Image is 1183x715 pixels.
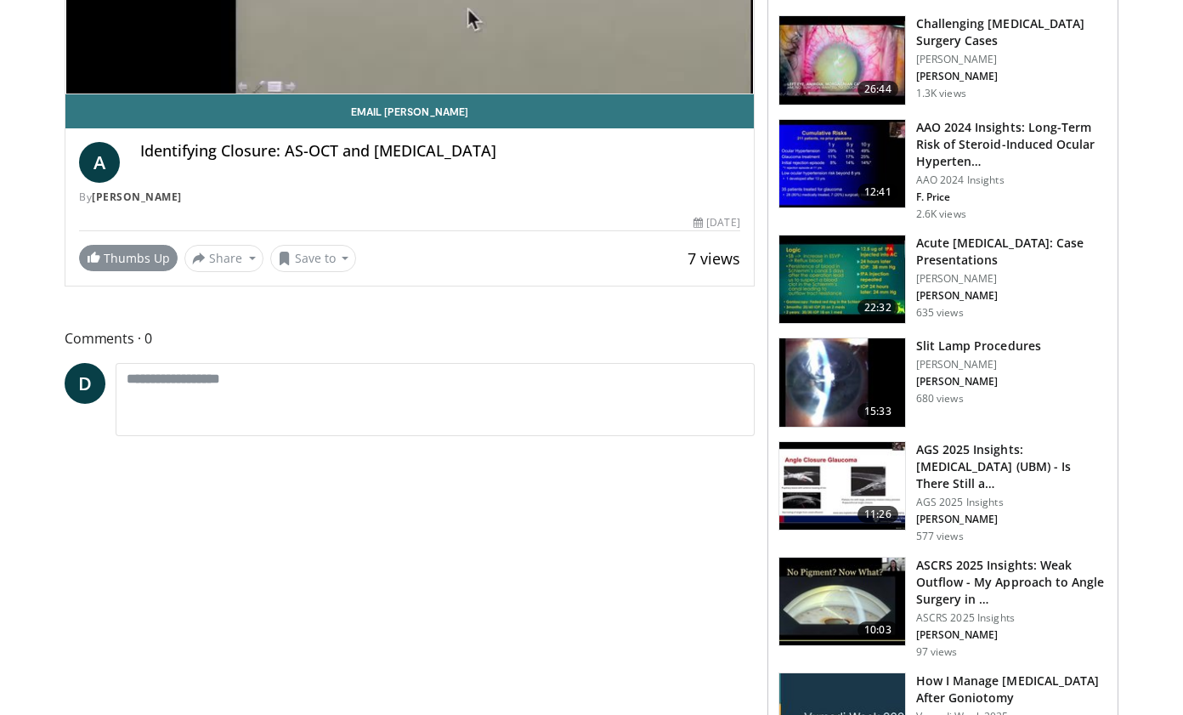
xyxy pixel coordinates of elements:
[916,87,966,100] p: 1.3K views
[779,120,905,208] img: d1bebadf-5ef8-4c82-bd02-47cdd9740fa5.150x105_q85_crop-smart_upscale.jpg
[916,70,1107,83] p: [PERSON_NAME]
[916,235,1107,269] h3: Acute [MEDICAL_DATA]: Case Presentations
[688,248,740,269] span: 7 views
[858,299,898,316] span: 22:32
[858,506,898,523] span: 11:26
[858,184,898,201] span: 12:41
[65,363,105,404] a: D
[916,207,966,221] p: 2.6K views
[140,142,740,161] h4: Identifying Closure: AS-OCT and [MEDICAL_DATA]
[916,672,1107,706] h3: How I Manage [MEDICAL_DATA] After Goniotomy
[779,235,905,324] img: 70667664-86a4-45d1-8ebc-87674d5d23cb.150x105_q85_crop-smart_upscale.jpg
[858,403,898,420] span: 15:33
[916,645,958,659] p: 97 views
[79,245,178,271] a: Thumbs Up
[916,272,1107,286] p: [PERSON_NAME]
[858,621,898,638] span: 10:03
[778,119,1107,221] a: 12:41 AAO 2024 Insights: Long-Term Risk of Steroid-Induced Ocular Hyperten… AAO 2024 Insights F. ...
[65,327,755,349] span: Comments 0
[778,15,1107,105] a: 26:44 Challenging [MEDICAL_DATA] Surgery Cases [PERSON_NAME] [PERSON_NAME] 1.3K views
[916,119,1107,170] h3: AAO 2024 Insights: Long-Term Risk of Steroid-Induced Ocular Hyperten…
[184,245,263,272] button: Share
[916,173,1107,187] p: AAO 2024 Insights
[916,392,964,406] p: 680 views
[778,338,1107,428] a: 15:33 Slit Lamp Procedures [PERSON_NAME] [PERSON_NAME] 680 views
[693,215,739,230] div: [DATE]
[79,190,740,205] div: By
[778,235,1107,325] a: 22:32 Acute [MEDICAL_DATA]: Case Presentations [PERSON_NAME] [PERSON_NAME] 635 views
[779,338,905,427] img: ecee51c7-1458-4daf-8086-b3402849242a.150x105_q85_crop-smart_upscale.jpg
[778,441,1107,543] a: 11:26 AGS 2025 Insights: [MEDICAL_DATA] (UBM) - Is There Still a… AGS 2025 Insights [PERSON_NAME]...
[916,306,964,320] p: 635 views
[79,142,120,183] a: A
[916,530,964,543] p: 577 views
[916,513,1107,526] p: [PERSON_NAME]
[916,375,1041,389] p: [PERSON_NAME]
[916,15,1107,49] h3: Challenging [MEDICAL_DATA] Surgery Cases
[270,245,357,272] button: Save to
[916,611,1107,625] p: ASCRS 2025 Insights
[779,16,905,105] img: 05a6f048-9eed-46a7-93e1-844e43fc910c.150x105_q85_crop-smart_upscale.jpg
[916,289,1107,303] p: [PERSON_NAME]
[916,496,1107,509] p: AGS 2025 Insights
[916,53,1107,66] p: [PERSON_NAME]
[916,628,1107,642] p: [PERSON_NAME]
[779,558,905,646] img: c4ee65f2-163e-44d3-aede-e8fb280be1de.150x105_q85_crop-smart_upscale.jpg
[779,442,905,531] img: e89d9ca0-2a00-4e8a-87e7-a62f747f1d8a.150x105_q85_crop-smart_upscale.jpg
[65,94,754,128] a: Email [PERSON_NAME]
[916,557,1107,608] h3: ASCRS 2025 Insights: Weak Outflow - My Approach to Angle Surgery in …
[858,81,898,98] span: 26:44
[916,190,1107,204] p: F. Price
[778,557,1107,659] a: 10:03 ASCRS 2025 Insights: Weak Outflow - My Approach to Angle Surgery in … ASCRS 2025 Insights [...
[916,358,1041,372] p: [PERSON_NAME]
[92,190,182,204] a: [PERSON_NAME]
[916,441,1107,492] h3: AGS 2025 Insights: [MEDICAL_DATA] (UBM) - Is There Still a…
[916,338,1041,355] h3: Slit Lamp Procedures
